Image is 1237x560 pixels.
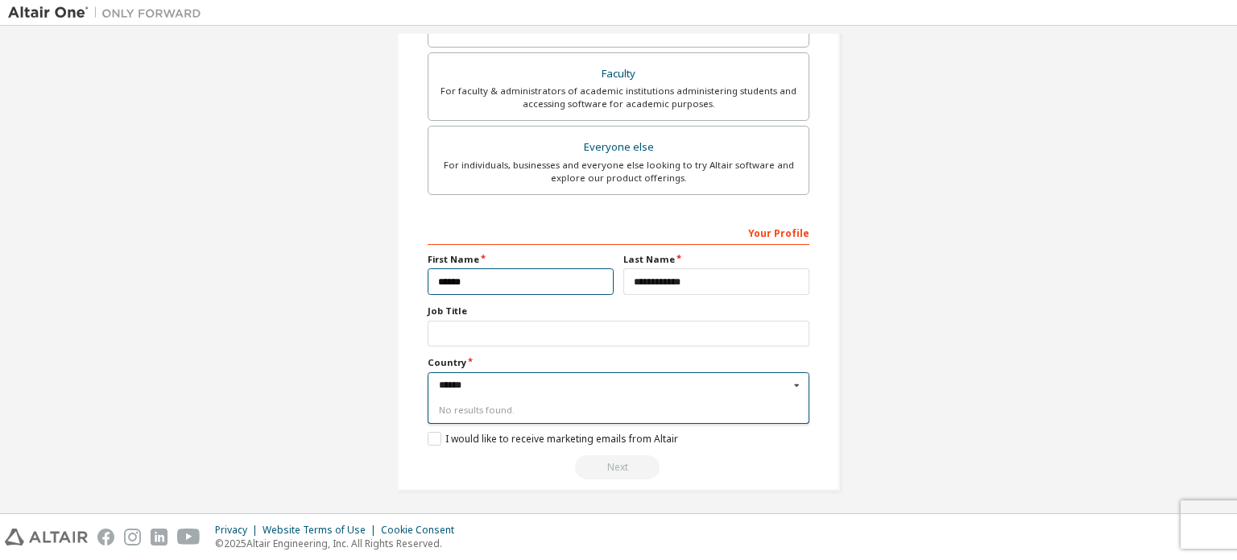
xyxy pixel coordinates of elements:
img: facebook.svg [97,529,114,545]
label: I would like to receive marketing emails from Altair [428,432,678,446]
label: First Name [428,253,614,266]
div: Your Profile [428,219,809,245]
p: © 2025 Altair Engineering, Inc. All Rights Reserved. [215,537,464,550]
div: Website Terms of Use [263,524,381,537]
div: Faculty [438,63,799,85]
div: For faculty & administrators of academic institutions administering students and accessing softwa... [438,85,799,110]
img: altair_logo.svg [5,529,88,545]
div: Privacy [215,524,263,537]
img: Altair One [8,5,209,21]
div: Cookie Consent [381,524,464,537]
div: Everyone else [438,136,799,159]
div: For individuals, businesses and everyone else looking to try Altair software and explore our prod... [438,159,799,185]
label: Country [428,356,809,369]
img: linkedin.svg [151,529,168,545]
label: Job Title [428,305,809,317]
div: Read and acccept EULA to continue [428,455,809,479]
img: instagram.svg [124,529,141,545]
div: No results found. [428,398,809,423]
img: youtube.svg [177,529,201,545]
label: Last Name [623,253,809,266]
